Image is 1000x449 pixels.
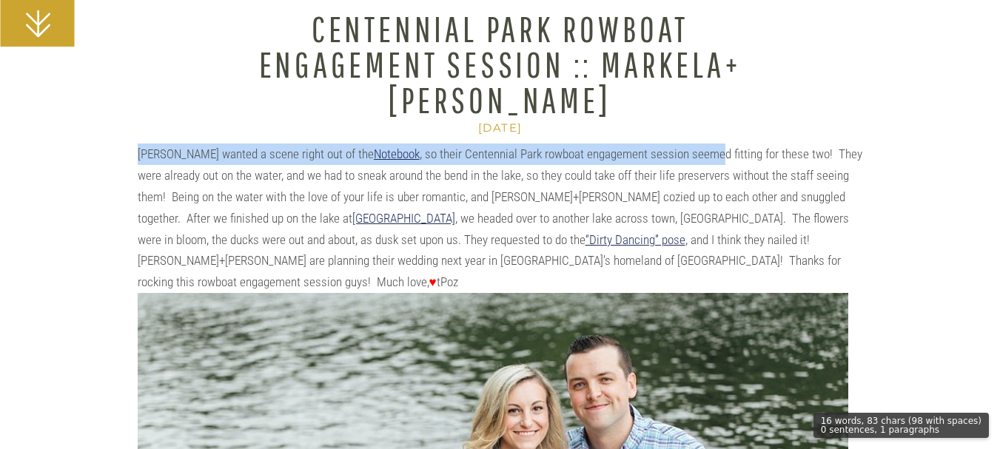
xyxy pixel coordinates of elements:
[585,232,685,247] a: “Dirty Dancing” pose
[374,146,420,161] a: Notebook
[429,274,437,289] span: ♥
[352,211,455,226] a: [GEOGRAPHIC_DATA]
[232,11,768,118] h1: Centennial Park Rowboat Engagement Session :: Markela+[PERSON_NAME]
[371,121,630,135] h2: [DATE]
